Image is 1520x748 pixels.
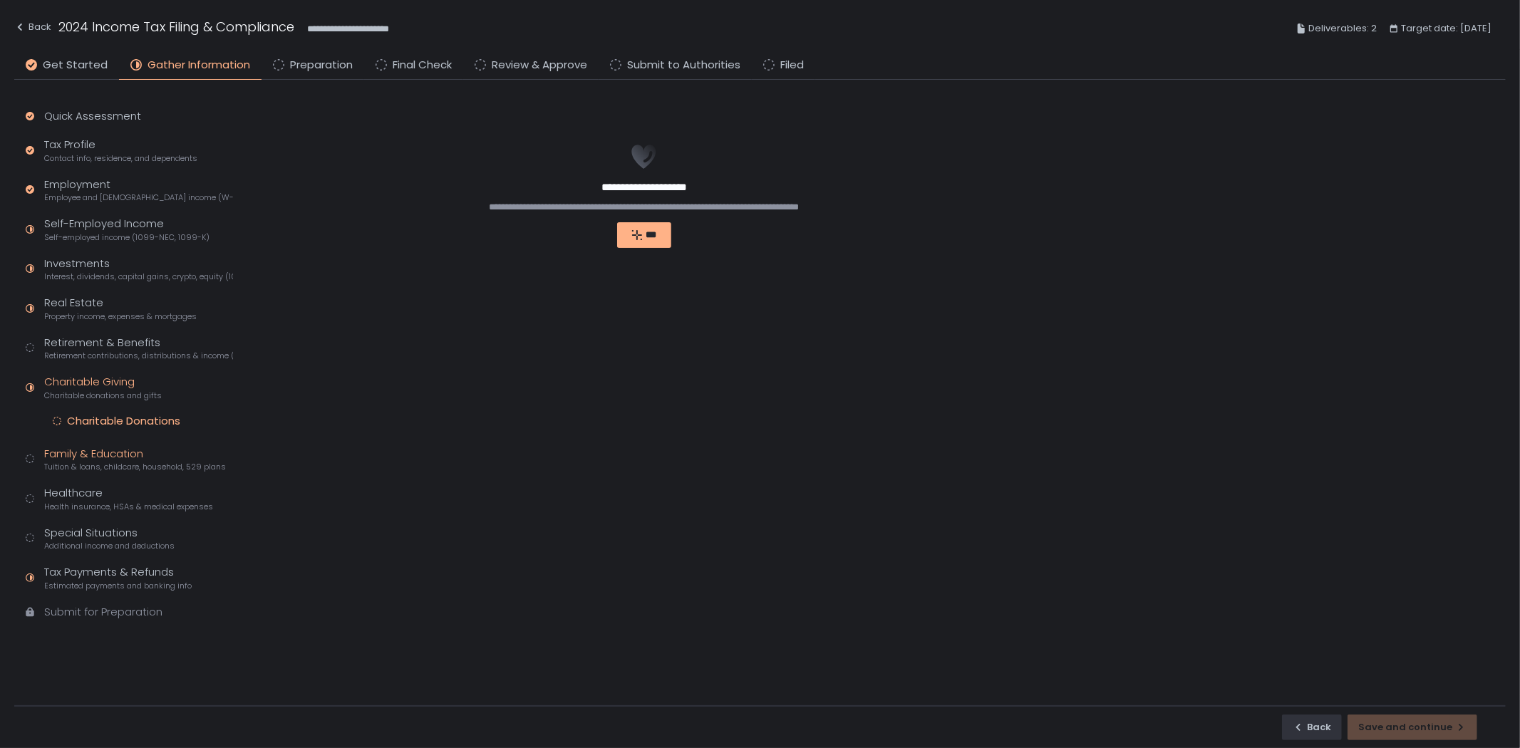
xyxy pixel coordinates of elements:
div: Tax Profile [44,137,197,164]
span: Property income, expenses & mortgages [44,311,197,322]
div: Charitable Giving [44,374,162,401]
span: Self-employed income (1099-NEC, 1099-K) [44,232,210,243]
button: Back [14,17,51,41]
span: Submit to Authorities [627,57,740,73]
div: Real Estate [44,295,197,322]
div: Healthcare [44,485,213,512]
span: Employee and [DEMOGRAPHIC_DATA] income (W-2s) [44,192,233,203]
button: Back [1282,715,1342,740]
div: Retirement & Benefits [44,335,233,362]
div: Investments [44,256,233,283]
span: Health insurance, HSAs & medical expenses [44,502,213,512]
span: Deliverables: 2 [1308,20,1377,37]
span: Target date: [DATE] [1401,20,1491,37]
div: Charitable Donations [67,414,180,428]
div: Family & Education [44,446,226,473]
span: Preparation [290,57,353,73]
span: Retirement contributions, distributions & income (1099-R, 5498) [44,350,233,361]
div: Self-Employed Income [44,216,210,243]
span: Contact info, residence, and dependents [44,153,197,164]
span: Additional income and deductions [44,541,175,551]
div: Quick Assessment [44,108,141,125]
span: Tuition & loans, childcare, household, 529 plans [44,462,226,472]
span: Estimated payments and banking info [44,581,192,591]
div: Back [14,19,51,36]
div: Submit for Preparation [44,604,162,620]
span: Filed [780,57,804,73]
div: Special Situations [44,525,175,552]
span: Review & Approve [492,57,587,73]
div: Tax Payments & Refunds [44,564,192,591]
span: Get Started [43,57,108,73]
span: Final Check [393,57,452,73]
div: Back [1293,721,1331,734]
span: Interest, dividends, capital gains, crypto, equity (1099s, K-1s) [44,271,233,282]
span: Gather Information [148,57,250,73]
span: Charitable donations and gifts [44,390,162,401]
h1: 2024 Income Tax Filing & Compliance [58,17,294,36]
div: Employment [44,177,233,204]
